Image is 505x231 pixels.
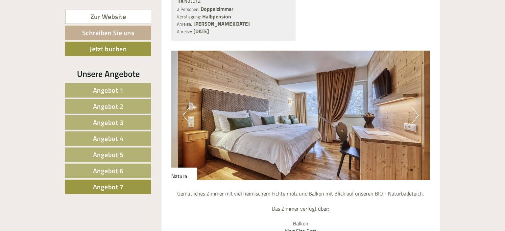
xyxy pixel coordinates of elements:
[412,107,419,124] button: Next
[65,26,151,40] a: Schreiben Sie uns
[183,107,190,124] button: Previous
[171,168,197,180] div: Natura
[93,166,124,176] span: Angebot 6
[93,150,124,160] span: Angebot 5
[177,6,199,12] small: 2 Personen:
[65,10,151,24] a: Zur Website
[93,101,124,111] span: Angebot 2
[93,85,124,95] span: Angebot 1
[65,68,151,80] div: Unsere Angebote
[65,42,151,56] a: Jetzt buchen
[93,117,124,127] span: Angebot 3
[93,133,124,144] span: Angebot 4
[171,51,430,180] img: image
[177,28,192,35] small: Abreise:
[201,5,233,13] b: Doppelzimmer
[177,13,201,20] small: Verpflegung:
[93,182,124,192] span: Angebot 7
[193,20,250,28] b: [PERSON_NAME][DATE]
[202,12,231,20] b: Halbpension
[177,21,192,27] small: Anreise:
[193,27,209,35] b: [DATE]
